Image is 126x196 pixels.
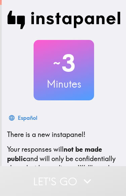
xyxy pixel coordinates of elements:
img: Instapanel [7,11,121,29]
h3: Minutes [34,77,94,91]
button: Español [7,111,40,125]
h2: 3 [34,49,94,77]
span: There is a new instapanel! [7,130,85,139]
span: ~ [52,53,61,73]
div: Español [18,113,37,122]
